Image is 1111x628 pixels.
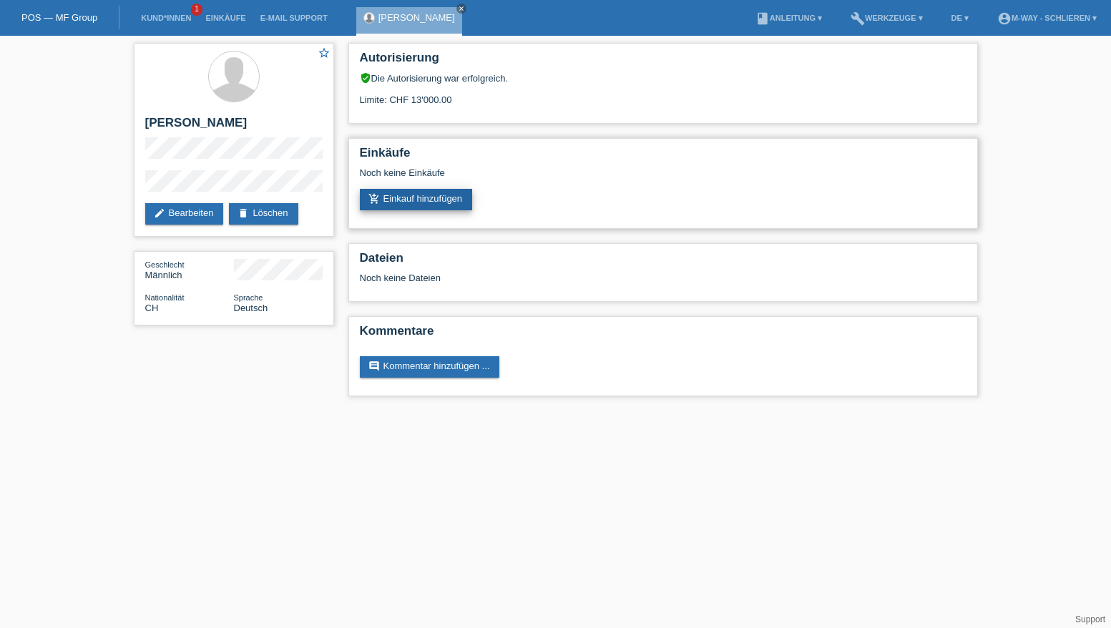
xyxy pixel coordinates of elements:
[234,303,268,313] span: Deutsch
[843,14,930,22] a: buildWerkzeuge ▾
[360,251,966,273] h2: Dateien
[360,146,966,167] h2: Einkäufe
[191,4,202,16] span: 1
[145,259,234,280] div: Männlich
[368,193,380,205] i: add_shopping_cart
[997,11,1012,26] i: account_circle
[360,324,966,345] h2: Kommentare
[755,11,770,26] i: book
[1075,614,1105,624] a: Support
[851,11,865,26] i: build
[21,12,97,23] a: POS — MF Group
[229,203,298,225] a: deleteLöschen
[145,303,159,313] span: Schweiz
[360,273,797,283] div: Noch keine Dateien
[154,207,165,219] i: edit
[368,360,380,372] i: comment
[238,207,249,219] i: delete
[944,14,976,22] a: DE ▾
[378,12,455,23] a: [PERSON_NAME]
[360,84,966,105] div: Limite: CHF 13'000.00
[360,356,500,378] a: commentKommentar hinzufügen ...
[360,72,966,84] div: Die Autorisierung war erfolgreich.
[990,14,1104,22] a: account_circlem-way - Schlieren ▾
[360,72,371,84] i: verified_user
[360,189,473,210] a: add_shopping_cartEinkauf hinzufügen
[234,293,263,302] span: Sprache
[198,14,253,22] a: Einkäufe
[318,46,331,62] a: star_border
[253,14,335,22] a: E-Mail Support
[456,4,466,14] a: close
[748,14,829,22] a: bookAnleitung ▾
[360,51,966,72] h2: Autorisierung
[458,5,465,12] i: close
[145,203,224,225] a: editBearbeiten
[145,116,323,137] h2: [PERSON_NAME]
[318,46,331,59] i: star_border
[360,167,966,189] div: Noch keine Einkäufe
[145,293,185,302] span: Nationalität
[145,260,185,269] span: Geschlecht
[134,14,198,22] a: Kund*innen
